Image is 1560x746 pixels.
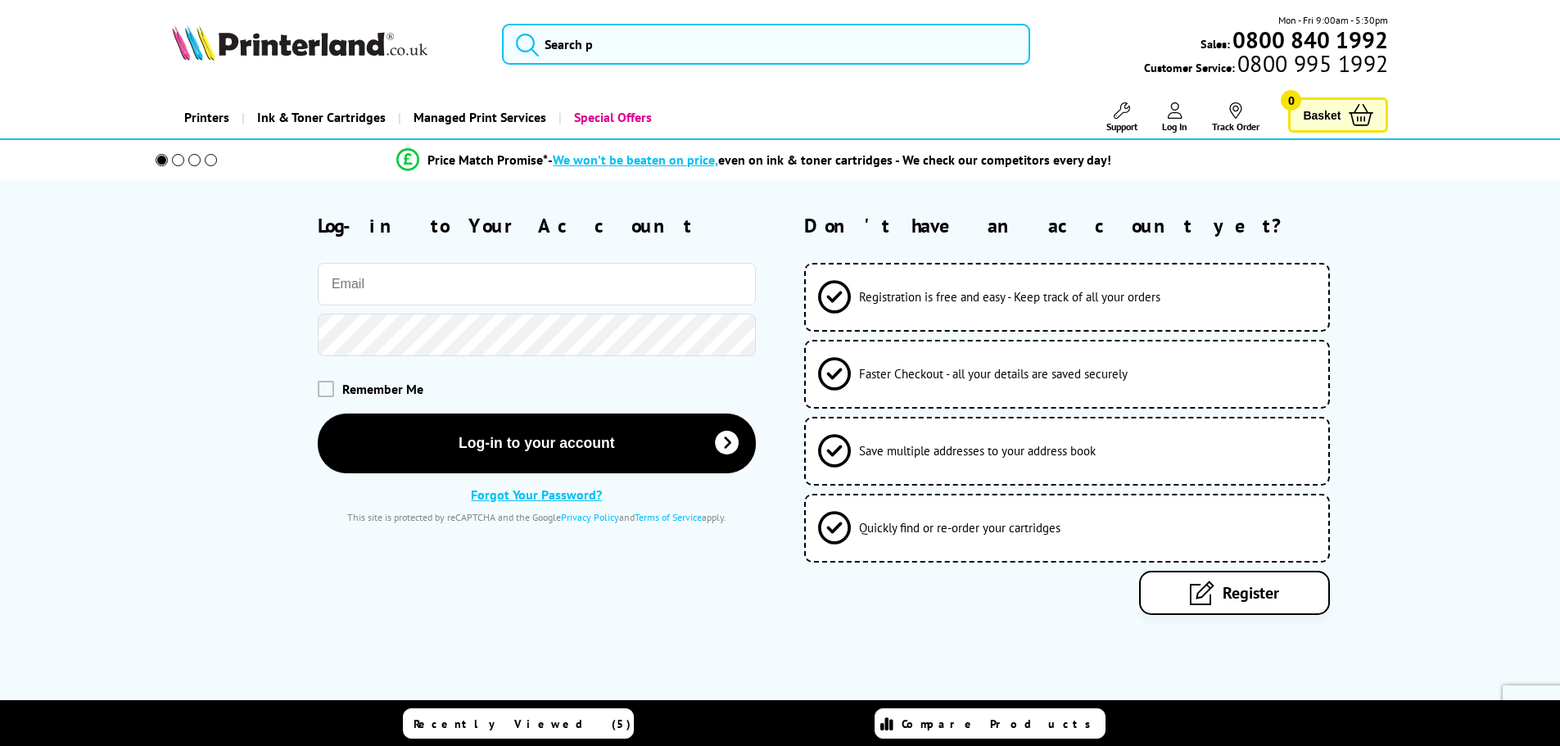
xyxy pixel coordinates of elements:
span: Basket [1303,104,1341,126]
span: Remember Me [342,381,423,397]
b: 0800 840 1992 [1232,25,1388,55]
a: Log In [1162,102,1187,133]
span: Recently Viewed (5) [414,717,631,731]
a: Managed Print Services [398,97,558,138]
a: Privacy Policy [561,511,619,523]
span: 0 [1281,90,1301,111]
span: Quickly find or re-order your cartridges [859,520,1060,536]
span: Sales: [1201,36,1230,52]
a: Support [1106,102,1137,133]
a: Terms of Service [635,511,702,523]
a: Printers [172,97,242,138]
a: Printerland Logo [172,25,482,64]
a: 0800 840 1992 [1230,32,1388,47]
span: Registration is free and easy - Keep track of all your orders [859,289,1160,305]
a: Track Order [1212,102,1259,133]
span: Mon - Fri 9:00am - 5:30pm [1278,12,1388,28]
button: Log-in to your account [318,414,756,473]
span: Customer Service: [1144,56,1388,75]
img: Printerland Logo [172,25,427,61]
h2: Log-in to Your Account [318,213,756,238]
span: Faster Checkout - all your details are saved securely [859,366,1128,382]
a: Register [1139,571,1330,615]
span: Save multiple addresses to your address book [859,443,1096,459]
span: Compare Products [902,717,1100,731]
a: Ink & Toner Cartridges [242,97,398,138]
h2: Don't have an account yet? [804,213,1388,238]
span: Support [1106,120,1137,133]
a: Special Offers [558,97,664,138]
span: Price Match Promise* [427,151,548,168]
span: Log In [1162,120,1187,133]
input: Email [318,263,756,305]
span: 0800 995 1992 [1235,56,1388,71]
div: This site is protected by reCAPTCHA and the Google and apply. [318,511,756,523]
input: Search p [502,24,1030,65]
a: Forgot Your Password? [471,486,602,503]
a: Basket 0 [1288,97,1388,133]
a: Compare Products [875,708,1106,739]
span: Ink & Toner Cartridges [257,97,386,138]
li: modal_Promise [133,146,1376,174]
span: Register [1223,582,1279,604]
span: We won’t be beaten on price, [553,151,718,168]
div: - even on ink & toner cartridges - We check our competitors every day! [548,151,1111,168]
a: Recently Viewed (5) [403,708,634,739]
